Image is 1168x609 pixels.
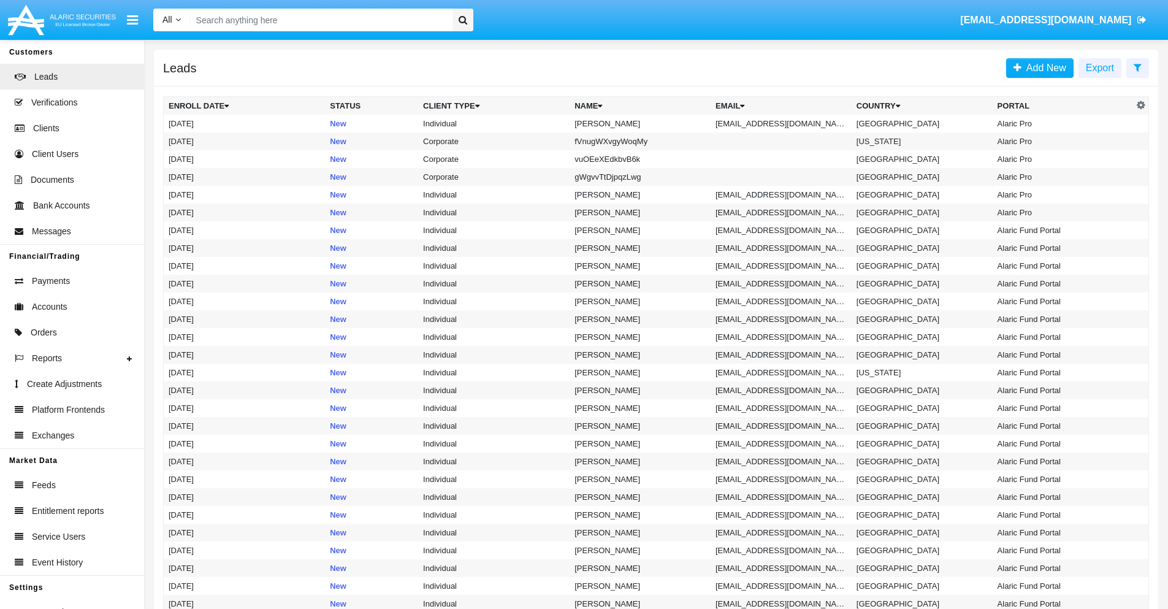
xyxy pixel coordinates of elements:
[570,328,711,346] td: [PERSON_NAME]
[325,364,418,381] td: New
[852,328,993,346] td: [GEOGRAPHIC_DATA]
[570,257,711,275] td: [PERSON_NAME]
[852,293,993,310] td: [GEOGRAPHIC_DATA]
[711,542,852,559] td: [EMAIL_ADDRESS][DOMAIN_NAME]
[852,399,993,417] td: [GEOGRAPHIC_DATA]
[164,275,326,293] td: [DATE]
[325,310,418,328] td: New
[32,275,70,288] span: Payments
[418,186,570,204] td: Individual
[418,204,570,221] td: Individual
[31,326,57,339] span: Orders
[993,168,1134,186] td: Alaric Pro
[993,453,1134,470] td: Alaric Fund Portal
[325,132,418,150] td: New
[325,97,418,115] th: Status
[164,488,326,506] td: [DATE]
[418,168,570,186] td: Corporate
[325,150,418,168] td: New
[852,346,993,364] td: [GEOGRAPHIC_DATA]
[570,150,711,168] td: vuOEeXEdkbvB6k
[325,524,418,542] td: New
[164,364,326,381] td: [DATE]
[993,115,1134,132] td: Alaric Pro
[570,115,711,132] td: [PERSON_NAME]
[711,559,852,577] td: [EMAIL_ADDRESS][DOMAIN_NAME]
[852,221,993,239] td: [GEOGRAPHIC_DATA]
[325,399,418,417] td: New
[852,453,993,470] td: [GEOGRAPHIC_DATA]
[852,310,993,328] td: [GEOGRAPHIC_DATA]
[418,488,570,506] td: Individual
[993,559,1134,577] td: Alaric Fund Portal
[711,204,852,221] td: [EMAIL_ADDRESS][DOMAIN_NAME]
[711,239,852,257] td: [EMAIL_ADDRESS][DOMAIN_NAME]
[570,293,711,310] td: [PERSON_NAME]
[418,542,570,559] td: Individual
[418,524,570,542] td: Individual
[711,328,852,346] td: [EMAIL_ADDRESS][DOMAIN_NAME]
[164,399,326,417] td: [DATE]
[325,542,418,559] td: New
[570,577,711,595] td: [PERSON_NAME]
[711,293,852,310] td: [EMAIL_ADDRESS][DOMAIN_NAME]
[711,364,852,381] td: [EMAIL_ADDRESS][DOMAIN_NAME]
[32,301,67,313] span: Accounts
[852,435,993,453] td: [GEOGRAPHIC_DATA]
[993,488,1134,506] td: Alaric Fund Portal
[325,417,418,435] td: New
[711,221,852,239] td: [EMAIL_ADDRESS][DOMAIN_NAME]
[325,488,418,506] td: New
[570,132,711,150] td: fVnugWXvgyWoqMy
[711,257,852,275] td: [EMAIL_ADDRESS][DOMAIN_NAME]
[32,556,83,569] span: Event History
[164,470,326,488] td: [DATE]
[852,115,993,132] td: [GEOGRAPHIC_DATA]
[993,257,1134,275] td: Alaric Fund Portal
[164,328,326,346] td: [DATE]
[711,310,852,328] td: [EMAIL_ADDRESS][DOMAIN_NAME]
[164,506,326,524] td: [DATE]
[993,204,1134,221] td: Alaric Pro
[31,96,77,109] span: Verifications
[993,97,1134,115] th: Portal
[164,577,326,595] td: [DATE]
[325,559,418,577] td: New
[418,257,570,275] td: Individual
[711,577,852,595] td: [EMAIL_ADDRESS][DOMAIN_NAME]
[570,453,711,470] td: [PERSON_NAME]
[325,204,418,221] td: New
[418,381,570,399] td: Individual
[993,577,1134,595] td: Alaric Fund Portal
[32,530,85,543] span: Service Users
[325,470,418,488] td: New
[325,239,418,257] td: New
[325,293,418,310] td: New
[418,310,570,328] td: Individual
[418,399,570,417] td: Individual
[418,293,570,310] td: Individual
[418,453,570,470] td: Individual
[570,559,711,577] td: [PERSON_NAME]
[852,542,993,559] td: [GEOGRAPHIC_DATA]
[570,542,711,559] td: [PERSON_NAME]
[418,132,570,150] td: Corporate
[570,470,711,488] td: [PERSON_NAME]
[993,221,1134,239] td: Alaric Fund Portal
[418,97,570,115] th: Client Type
[418,506,570,524] td: Individual
[852,364,993,381] td: [US_STATE]
[418,328,570,346] td: Individual
[993,239,1134,257] td: Alaric Fund Portal
[570,488,711,506] td: [PERSON_NAME]
[993,150,1134,168] td: Alaric Pro
[418,115,570,132] td: Individual
[418,435,570,453] td: Individual
[325,257,418,275] td: New
[570,186,711,204] td: [PERSON_NAME]
[570,364,711,381] td: [PERSON_NAME]
[993,328,1134,346] td: Alaric Fund Portal
[32,479,56,492] span: Feeds
[993,364,1134,381] td: Alaric Fund Portal
[711,275,852,293] td: [EMAIL_ADDRESS][DOMAIN_NAME]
